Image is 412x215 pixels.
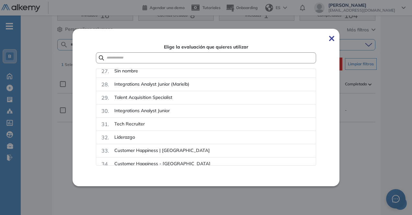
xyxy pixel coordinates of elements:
span: Integrations Analyst Junior (Marielb) [114,81,189,88]
span: 29 . [101,94,109,102]
div: 27.Sin nombre [96,65,316,78]
span: 31 . [101,120,109,128]
div: 34.Customer Happiness - [GEOGRAPHIC_DATA] [96,157,316,171]
span: 28 . [101,81,109,88]
span: 33 . [101,147,109,155]
span: Liderazgo [114,134,135,141]
div: 29.Talent Acquisition Specialist [96,91,316,104]
img: Cerrar [329,36,334,41]
span: Sin nombre [114,68,138,74]
div: 31.Tech Recruiter [96,118,316,131]
div: 32.Liderazgo [96,131,316,144]
div: 28.Integrations Analyst Junior (Marielb) [96,78,316,91]
div: 30.Integrations Analyst Junior [96,104,316,118]
span: 32 . [101,134,109,141]
span: Customer Happiness - [GEOGRAPHIC_DATA] [114,160,211,167]
span: 27 . [101,67,109,75]
div: 33.Customer Happiness | [GEOGRAPHIC_DATA] [96,144,316,157]
span: Elige la evaluación que quieres utilizar [91,44,321,50]
span: 30 . [101,107,109,115]
span: Customer Happiness | [GEOGRAPHIC_DATA] [114,147,210,154]
span: Tech Recruiter [114,121,145,127]
span: Talent Acquisition Specialist [114,94,172,101]
span: 34 . [101,160,109,168]
span: Integrations Analyst Junior [114,107,170,114]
